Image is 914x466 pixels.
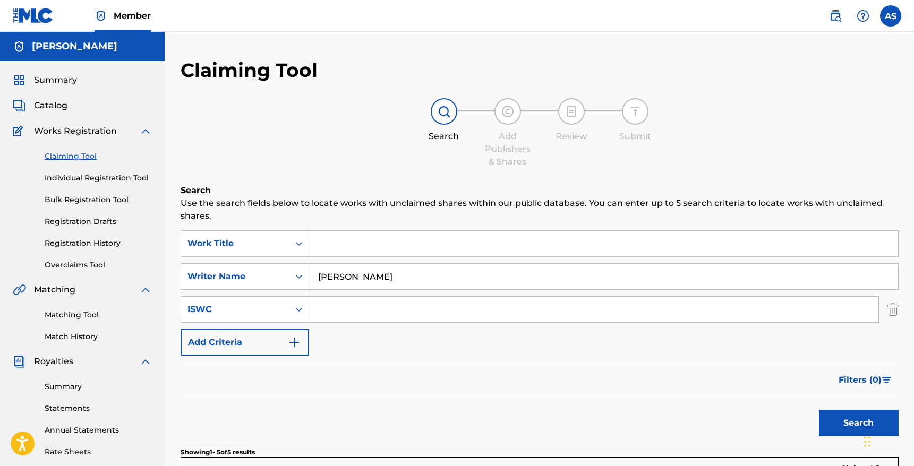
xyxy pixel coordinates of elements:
span: Summary [34,74,77,87]
img: expand [139,355,152,368]
div: ISWC [187,303,283,316]
a: Summary [45,381,152,392]
a: Registration History [45,238,152,249]
img: Top Rightsholder [95,10,107,22]
button: Filters (0) [832,367,899,393]
img: Matching [13,283,26,296]
img: Accounts [13,40,25,53]
a: Individual Registration Tool [45,172,152,184]
span: Filters ( 0 ) [839,374,882,386]
img: MLC Logo [13,8,54,23]
img: Summary [13,74,25,87]
button: Search [819,410,899,436]
a: Annual Statements [45,425,152,436]
img: filter [882,377,891,383]
h6: Search [181,184,899,197]
a: CatalogCatalog [13,99,67,112]
a: SummarySummary [13,74,77,87]
div: Review [545,130,598,143]
h2: Claiming Tool [181,58,318,82]
div: Writer Name [187,270,283,283]
div: Submit [609,130,662,143]
img: help [857,10,869,22]
a: Overclaims Tool [45,260,152,271]
p: Use the search fields below to locate works with unclaimed shares within our public database. You... [181,197,899,222]
span: Matching [34,283,75,296]
img: step indicator icon for Search [438,105,450,118]
img: expand [139,125,152,137]
img: step indicator icon for Submit [629,105,642,118]
a: Statements [45,403,152,414]
img: search [829,10,842,22]
div: Add Publishers & Shares [481,130,534,168]
iframe: Chat Widget [861,415,914,466]
img: 9d2ae6d4665cec9f34b9.svg [288,336,301,349]
div: Help [852,5,874,27]
p: Showing 1 - 5 of 5 results [181,447,255,457]
button: Add Criteria [181,329,309,356]
img: step indicator icon for Add Publishers & Shares [501,105,514,118]
h5: Alexzander Shaw [32,40,117,53]
span: Royalties [34,355,73,368]
div: Search [417,130,471,143]
img: step indicator icon for Review [565,105,578,118]
a: Public Search [825,5,846,27]
a: Bulk Registration Tool [45,194,152,205]
div: Work Title [187,237,283,250]
div: User Menu [880,5,901,27]
img: Royalties [13,355,25,368]
iframe: Resource Center [884,304,914,390]
a: Claiming Tool [45,151,152,162]
img: expand [139,283,152,296]
img: Catalog [13,99,25,112]
a: Registration Drafts [45,216,152,227]
div: Drag [864,426,870,458]
a: Matching Tool [45,309,152,321]
span: Catalog [34,99,67,112]
img: Works Registration [13,125,27,137]
span: Member [114,10,151,22]
a: Match History [45,331,152,342]
span: Works Registration [34,125,117,137]
form: Search Form [181,230,899,442]
a: Rate Sheets [45,446,152,458]
img: Delete Criterion [887,296,899,323]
